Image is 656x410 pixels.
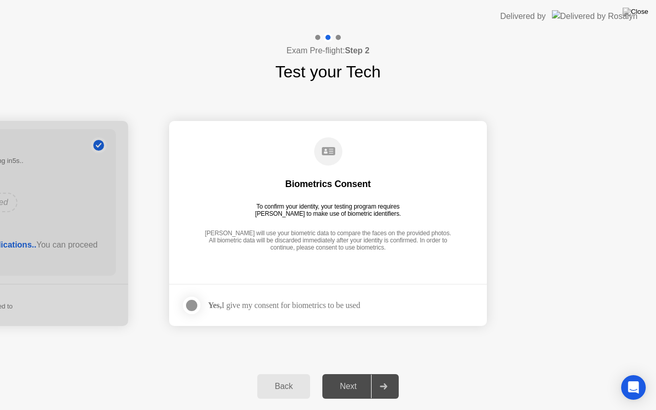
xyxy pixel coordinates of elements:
div: Open Intercom Messenger [621,375,646,400]
div: Back [260,382,307,391]
div: I give my consent for biometrics to be used [208,300,360,310]
button: Back [257,374,310,399]
div: Delivered by [500,10,546,23]
div: [PERSON_NAME] will use your biometric data to compare the faces on the provided photos. All biome... [202,230,454,253]
h1: Test your Tech [275,59,381,84]
div: Biometrics Consent [285,178,371,190]
strong: Yes, [208,301,221,310]
img: Close [623,8,648,16]
button: Next [322,374,399,399]
img: Delivered by Rosalyn [552,10,638,22]
h4: Exam Pre-flight: [286,45,370,57]
div: Next [325,382,371,391]
b: Step 2 [345,46,370,55]
div: To confirm your identity, your testing program requires [PERSON_NAME] to make use of biometric id... [251,203,405,217]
